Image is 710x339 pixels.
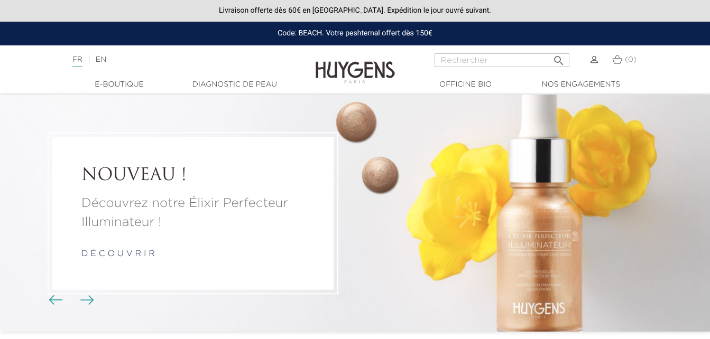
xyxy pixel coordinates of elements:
[182,79,288,90] a: Diagnostic de peau
[53,292,87,308] div: Boutons du carrousel
[413,79,519,90] a: Officine Bio
[81,250,155,258] a: d é c o u v r i r
[435,53,569,67] input: Rechercher
[316,44,395,85] img: Huygens
[528,79,634,90] a: Nos engagements
[72,56,82,67] a: FR
[67,79,172,90] a: E-Boutique
[96,56,106,63] a: EN
[67,53,288,66] div: |
[81,166,305,186] a: NOUVEAU !
[625,56,637,63] span: (0)
[549,50,568,64] button: 
[81,194,305,232] a: Découvrez notre Élixir Perfecteur Illuminateur !
[552,51,565,64] i: 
